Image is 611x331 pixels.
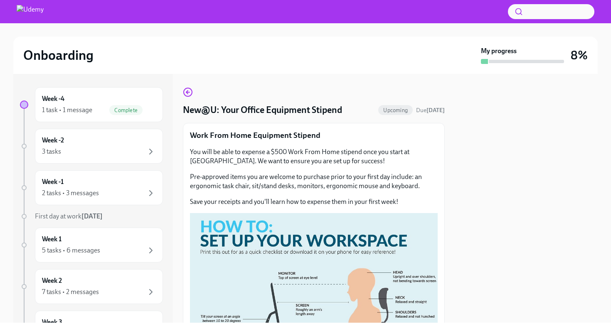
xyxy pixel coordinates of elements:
span: Due [416,107,445,114]
p: Save your receipts and you'll learn how to expense them in your first week! [190,197,438,206]
span: Upcoming [378,107,413,113]
strong: [DATE] [426,107,445,114]
span: First day at work [35,212,103,220]
h4: New@U: Your Office Equipment Stipend [183,104,342,116]
span: Complete [109,107,143,113]
strong: My progress [481,47,517,56]
a: Week -41 task • 1 messageComplete [20,87,163,122]
p: You will be able to expense a $500 Work From Home stipend once you start at [GEOGRAPHIC_DATA]. We... [190,147,438,166]
h6: Week -2 [42,136,64,145]
span: October 7th, 2025 04:30 [416,106,445,114]
a: Week 15 tasks • 6 messages [20,228,163,262]
h6: Week 3 [42,318,62,327]
h6: Week -4 [42,94,64,103]
h6: Week 1 [42,235,62,244]
h6: Week -1 [42,177,64,186]
img: Udemy [17,5,44,18]
p: Work From Home Equipment Stipend [190,130,438,141]
a: Week 27 tasks • 2 messages [20,269,163,304]
p: Pre-approved items you are welcome to purchase prior to your first day include: an ergonomic task... [190,172,438,191]
a: Week -12 tasks • 3 messages [20,170,163,205]
div: 5 tasks • 6 messages [42,246,100,255]
h2: Onboarding [23,47,94,64]
h6: Week 2 [42,276,62,285]
div: 1 task • 1 message [42,105,92,115]
strong: [DATE] [81,212,103,220]
h3: 8% [571,48,588,63]
div: 3 tasks [42,147,61,156]
a: Week -23 tasks [20,129,163,164]
div: 2 tasks • 3 messages [42,189,99,198]
a: First day at work[DATE] [20,212,163,221]
div: 7 tasks • 2 messages [42,287,99,297]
